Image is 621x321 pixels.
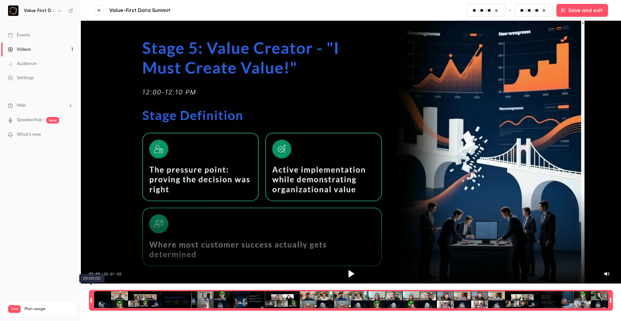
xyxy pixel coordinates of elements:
[17,131,41,138] span: What's new
[8,46,31,53] div: Videos
[528,7,533,14] input: minutes
[526,7,527,14] span: :
[8,75,34,81] div: Settings
[542,7,548,14] input: milliseconds
[89,291,93,310] div: Time range seconds start time
[94,291,608,309] div: Time range selector
[103,271,122,276] span: 08:01:03
[493,7,494,14] span: .
[467,4,506,17] fieldset: 00:00.00
[8,60,37,67] div: Audience
[89,271,122,276] div: 00:00
[8,305,21,313] span: Trial
[487,7,493,14] input: seconds
[8,32,30,38] div: Events
[556,4,608,17] button: Save and exit
[89,271,100,276] span: 00:00
[46,117,59,123] span: new
[109,6,265,14] a: Value-First Data Summit
[473,7,478,14] input: hours
[25,306,73,312] span: Plan usage
[101,271,103,276] span: /
[65,132,73,138] iframe: Noticeable Trigger
[495,7,500,14] input: milliseconds
[520,7,525,14] input: hours
[478,7,479,14] span: :
[8,102,73,109] li: help-dropdown-opener
[600,267,613,280] button: Mute
[608,291,613,310] div: Time range seconds end time
[8,5,18,16] img: Value First Data Summit
[515,4,553,17] fieldset: 08:01:03.07
[81,21,621,284] section: Video player
[17,117,42,123] a: SpeakerHub
[541,7,542,14] span: .
[24,7,54,14] h6: Value First Data Summit
[509,6,511,14] span: -
[343,266,359,282] button: Play
[17,102,26,109] span: Help
[535,7,540,14] input: seconds
[480,7,485,14] input: minutes
[533,7,534,14] span: :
